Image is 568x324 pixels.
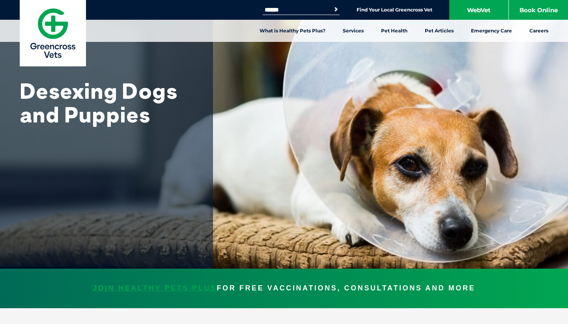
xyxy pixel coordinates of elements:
[357,7,432,13] a: Find Your Local Greencross Vet
[8,283,560,294] p: FOR FREE VACCINATIONS, CONSULTATIONS AND MORE
[332,6,340,13] button: Search
[372,20,416,42] a: Pet Health
[93,284,217,292] a: JOIN HEALTHY PETS PLUS
[93,283,217,294] span: JOIN HEALTHY PETS PLUS
[20,79,193,126] h1: Desexing Dogs and Puppies
[462,20,521,42] a: Emergency Care
[251,20,334,42] a: What is Healthy Pets Plus?
[521,20,557,42] a: Careers
[416,20,462,42] a: Pet Articles
[334,20,372,42] a: Services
